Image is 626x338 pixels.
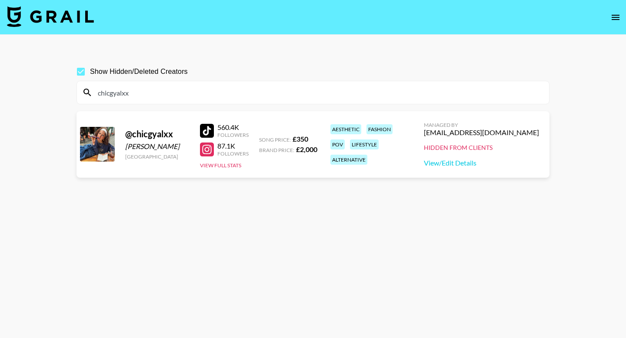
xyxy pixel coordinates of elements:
[90,66,188,77] span: Show Hidden/Deleted Creators
[424,159,539,167] a: View/Edit Details
[296,145,317,153] strong: £ 2,000
[217,123,249,132] div: 560.4K
[200,162,241,169] button: View Full Stats
[330,155,367,165] div: alternative
[217,150,249,157] div: Followers
[7,6,94,27] img: Grail Talent
[259,136,291,143] span: Song Price:
[93,86,544,99] input: Search by User Name
[366,124,393,134] div: fashion
[293,135,308,143] strong: £ 350
[330,124,361,134] div: aesthetic
[330,139,345,149] div: pov
[607,9,624,26] button: open drawer
[125,142,190,151] div: [PERSON_NAME]
[125,153,190,160] div: [GEOGRAPHIC_DATA]
[424,144,539,152] div: Hidden from Clients
[424,128,539,137] div: [EMAIL_ADDRESS][DOMAIN_NAME]
[350,139,379,149] div: lifestyle
[217,132,249,138] div: Followers
[125,129,190,139] div: @ chicgyalxx
[424,122,539,128] div: Managed By
[259,147,294,153] span: Brand Price:
[217,142,249,150] div: 87.1K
